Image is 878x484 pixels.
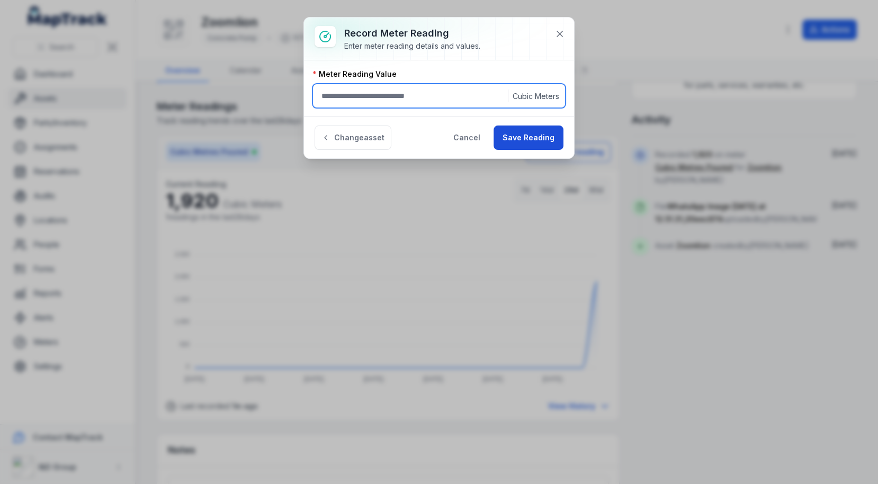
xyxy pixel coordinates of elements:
button: Changeasset [315,126,391,150]
div: Enter meter reading details and values. [344,41,480,51]
h3: Record meter reading [344,26,480,41]
label: Meter Reading Value [312,69,397,79]
button: Save Reading [494,126,563,150]
input: :r195:-form-item-label [312,84,566,108]
button: Cancel [444,126,489,150]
